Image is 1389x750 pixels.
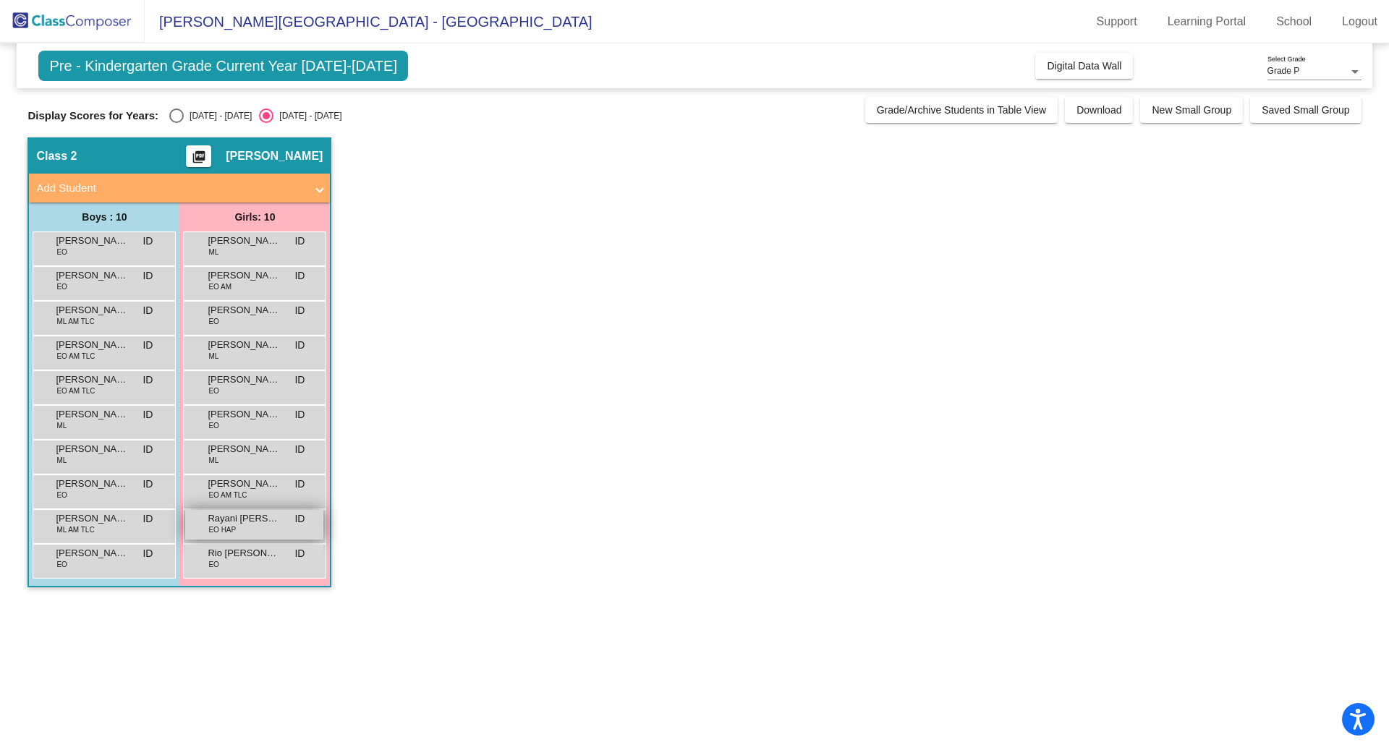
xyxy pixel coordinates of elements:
span: [PERSON_NAME] [208,442,280,456]
span: [PERSON_NAME] Canon [56,442,128,456]
span: New Small Group [1152,104,1231,116]
button: Print Students Details [186,145,211,167]
span: [PERSON_NAME] [56,477,128,491]
div: [DATE] - [DATE] [273,109,341,122]
span: EO AM TLC [56,385,95,396]
a: Learning Portal [1156,10,1258,33]
span: ID [143,303,153,318]
div: [DATE] - [DATE] [184,109,252,122]
span: [PERSON_NAME] Canon [208,338,280,352]
span: EO AM TLC [56,351,95,362]
span: [PERSON_NAME] [PERSON_NAME] [56,511,128,526]
span: [PERSON_NAME] [56,338,128,352]
span: ID [294,338,305,353]
span: [PERSON_NAME] [208,407,280,422]
span: [PERSON_NAME] [208,234,280,248]
span: EO [56,247,67,257]
button: Grade/Archive Students in Table View [865,97,1058,123]
span: ID [294,372,305,388]
span: Class 2 [36,149,77,163]
span: Digital Data Wall [1047,60,1121,72]
mat-radio-group: Select an option [169,108,341,123]
span: EO [56,490,67,500]
span: ID [143,511,153,527]
span: EO AM TLC [208,490,247,500]
span: ML [208,247,218,257]
span: [PERSON_NAME][GEOGRAPHIC_DATA] - [GEOGRAPHIC_DATA] [145,10,592,33]
span: [PERSON_NAME] [208,372,280,387]
span: ML AM TLC [56,316,94,327]
span: EO [56,559,67,570]
a: Logout [1330,10,1389,33]
span: ML AM TLC [56,524,94,535]
div: Girls: 10 [179,203,330,231]
span: ID [143,234,153,249]
span: ID [294,442,305,457]
span: Grade/Archive Students in Table View [877,104,1047,116]
span: [PERSON_NAME] [56,407,128,422]
span: Rio [PERSON_NAME] [208,546,280,561]
span: Download [1076,104,1121,116]
button: New Small Group [1140,97,1243,123]
span: ID [294,407,305,422]
span: ID [294,511,305,527]
span: ID [294,268,305,284]
div: Boys : 10 [29,203,179,231]
a: Support [1085,10,1149,33]
a: School [1265,10,1323,33]
span: ML [208,351,218,362]
span: ID [143,407,153,422]
span: Display Scores for Years: [27,109,158,122]
span: ML [56,420,67,431]
span: ID [294,303,305,318]
button: Saved Small Group [1250,97,1361,123]
span: [PERSON_NAME] [208,268,280,283]
button: Digital Data Wall [1035,53,1133,79]
span: EO [208,559,218,570]
span: ID [294,234,305,249]
span: [PERSON_NAME] [56,268,128,283]
span: EO AM [208,281,231,292]
span: EO [208,385,218,396]
span: [PERSON_NAME] [56,303,128,318]
span: ID [143,338,153,353]
span: [PERSON_NAME] [56,372,128,387]
span: [PERSON_NAME] [208,477,280,491]
span: ML [208,455,218,466]
span: [PERSON_NAME] [56,234,128,248]
span: [PERSON_NAME] [56,546,128,561]
span: Pre - Kindergarten Grade Current Year [DATE]-[DATE] [38,51,408,81]
span: ID [143,546,153,561]
mat-expansion-panel-header: Add Student [29,174,330,203]
span: ID [143,268,153,284]
span: ID [143,372,153,388]
span: ML [56,455,67,466]
span: EO [208,316,218,327]
span: Saved Small Group [1262,104,1349,116]
span: [PERSON_NAME] [226,149,323,163]
span: ID [294,477,305,492]
span: EO HAP [208,524,236,535]
span: EO [56,281,67,292]
span: Grade P [1267,66,1300,76]
span: ID [294,546,305,561]
span: [PERSON_NAME] [208,303,280,318]
mat-icon: picture_as_pdf [190,150,208,170]
span: ID [143,442,153,457]
span: ID [143,477,153,492]
span: EO [208,420,218,431]
span: Rayani [PERSON_NAME] [208,511,280,526]
mat-panel-title: Add Student [36,180,305,197]
button: Download [1065,97,1133,123]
